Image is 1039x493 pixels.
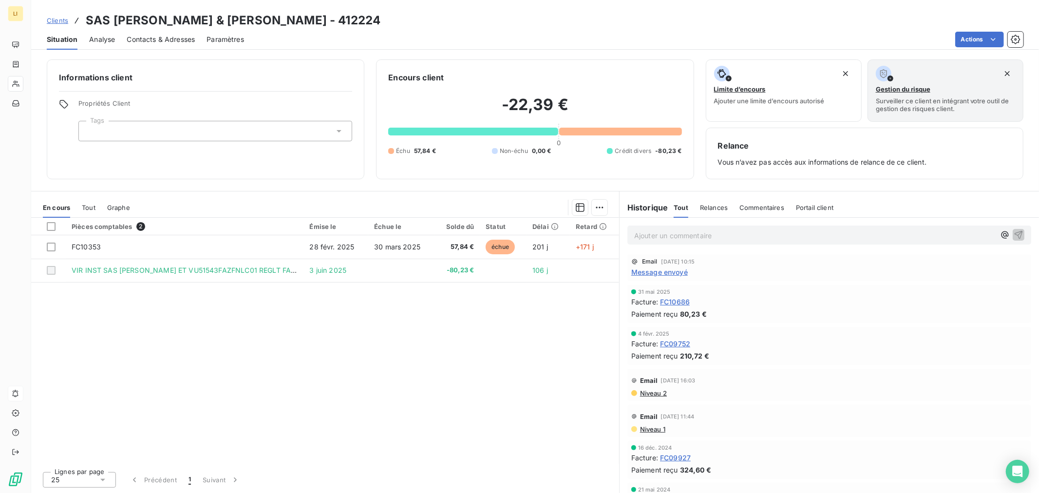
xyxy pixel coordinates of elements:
[661,414,695,419] span: [DATE] 11:44
[51,475,59,485] span: 25
[72,222,298,231] div: Pièces comptables
[640,377,658,384] span: Email
[486,223,521,230] div: Statut
[680,465,711,475] span: 324,60 €
[72,243,101,251] span: FC10353
[1006,460,1029,483] div: Open Intercom Messenger
[47,16,68,25] a: Clients
[197,470,246,490] button: Suivant
[631,351,678,361] span: Paiement reçu
[127,35,195,44] span: Contacts & Adresses
[714,85,766,93] span: Limite d’encours
[486,240,515,254] span: échue
[640,413,658,420] span: Email
[183,470,197,490] button: 1
[8,6,23,21] div: LI
[47,35,77,44] span: Situation
[78,99,352,113] span: Propriétés Client
[700,204,728,211] span: Relances
[661,259,695,265] span: [DATE] 10:15
[72,266,323,274] span: VIR INST SAS [PERSON_NAME] ET VU51543FAZFNLC01 REGLT FACT 10686
[124,470,183,490] button: Précédent
[631,339,658,349] span: Facture :
[82,204,95,211] span: Tout
[639,425,665,433] span: Niveau 1
[639,389,667,397] span: Niveau 2
[638,331,670,337] span: 4 févr. 2025
[388,72,444,83] h6: Encours client
[576,243,594,251] span: +171 j
[680,351,709,361] span: 210,72 €
[532,266,548,274] span: 106 j
[309,266,346,274] span: 3 juin 2025
[89,35,115,44] span: Analyse
[87,127,94,135] input: Ajouter une valeur
[868,59,1023,122] button: Gestion du risqueSurveiller ce client en intégrant votre outil de gestion des risques client.
[440,223,474,230] div: Solde dû
[107,204,130,211] span: Graphe
[388,95,681,124] h2: -22,39 €
[43,204,70,211] span: En cours
[136,222,145,231] span: 2
[631,453,658,463] span: Facture :
[189,475,191,485] span: 1
[680,309,707,319] span: 80,23 €
[876,85,930,93] span: Gestion du risque
[631,465,678,475] span: Paiement reçu
[796,204,833,211] span: Portail client
[642,259,658,265] span: Email
[674,204,688,211] span: Tout
[396,147,410,155] span: Échu
[309,243,354,251] span: 28 févr. 2025
[631,267,688,277] span: Message envoyé
[739,204,784,211] span: Commentaires
[660,297,690,307] span: FC10686
[557,139,561,147] span: 0
[615,147,651,155] span: Crédit divers
[638,487,671,493] span: 21 mai 2024
[532,147,551,155] span: 0,00 €
[631,309,678,319] span: Paiement reçu
[955,32,1004,47] button: Actions
[718,140,1011,167] div: Vous n’avez pas accès aux informations de relance de ce client.
[660,339,690,349] span: FC09752
[440,265,474,275] span: -80,23 €
[374,243,420,251] span: 30 mars 2025
[631,297,658,307] span: Facture :
[576,223,613,230] div: Retard
[638,445,672,451] span: 16 déc. 2024
[207,35,244,44] span: Paramètres
[706,59,862,122] button: Limite d’encoursAjouter une limite d’encours autorisé
[655,147,681,155] span: -80,23 €
[718,140,1011,152] h6: Relance
[714,97,825,105] span: Ajouter une limite d’encours autorisé
[660,453,691,463] span: FC09927
[500,147,528,155] span: Non-échu
[309,223,362,230] div: Émise le
[86,12,380,29] h3: SAS [PERSON_NAME] & [PERSON_NAME] - 412224
[440,242,474,252] span: 57,84 €
[414,147,436,155] span: 57,84 €
[661,378,696,383] span: [DATE] 16:03
[876,97,1015,113] span: Surveiller ce client en intégrant votre outil de gestion des risques client.
[638,289,671,295] span: 31 mai 2025
[59,72,352,83] h6: Informations client
[532,223,564,230] div: Délai
[620,202,668,213] h6: Historique
[8,472,23,487] img: Logo LeanPay
[374,223,429,230] div: Échue le
[47,17,68,24] span: Clients
[532,243,548,251] span: 201 j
